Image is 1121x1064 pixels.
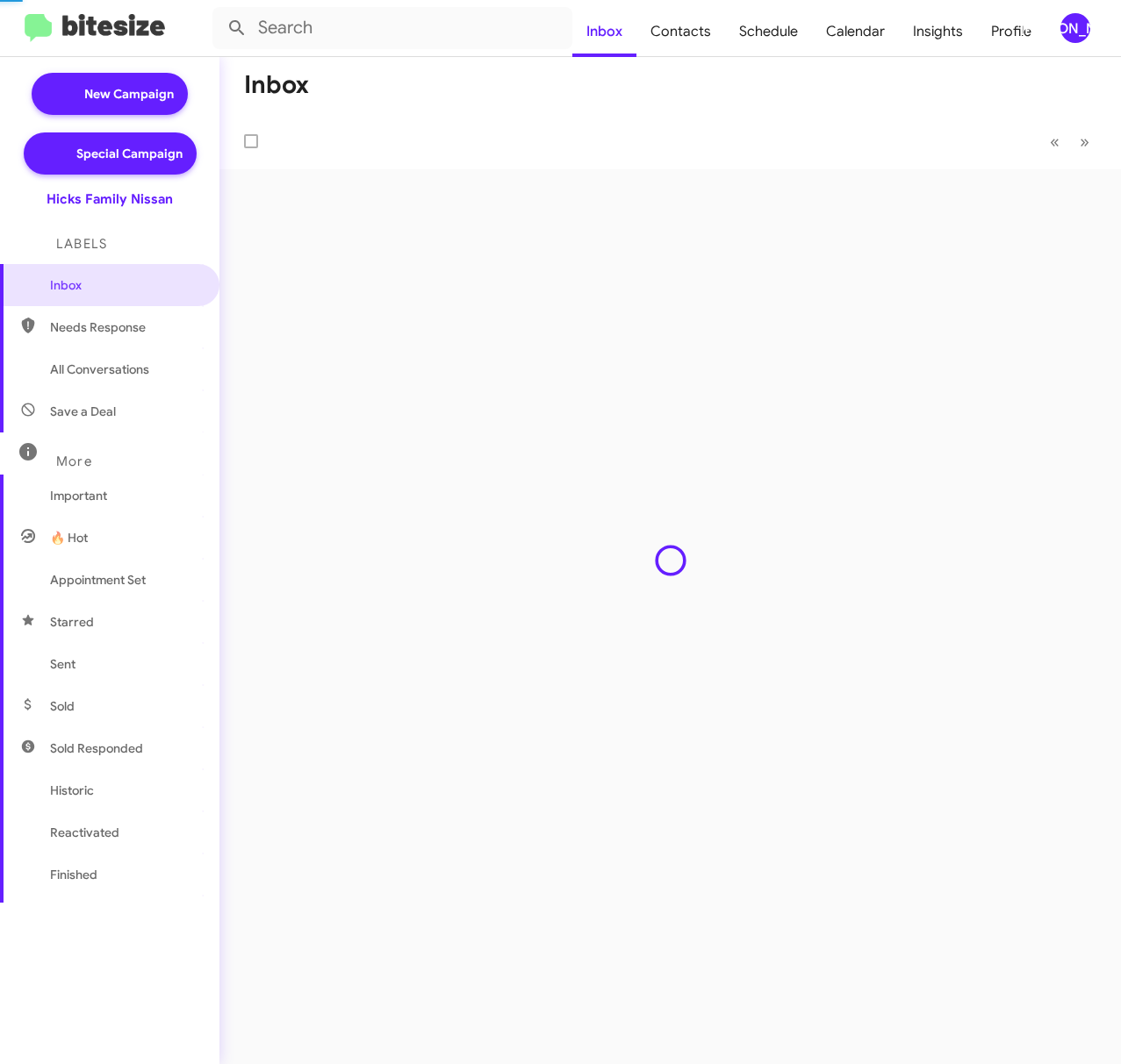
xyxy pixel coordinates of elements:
span: » [1080,131,1089,153]
span: 🔥 Hot [50,529,88,546]
span: Finished [50,866,97,883]
span: « [1050,131,1060,153]
span: Inbox [50,276,199,294]
span: Sold Responded [50,739,143,757]
span: Labels [56,236,107,252]
button: [PERSON_NAME] [1046,13,1102,43]
span: Save a Deal [50,403,116,420]
span: Sent [50,655,75,673]
span: Sold [50,697,75,715]
span: All Conversations [50,361,149,378]
span: Reactivated [50,824,119,841]
h1: Inbox [244,71,309,99]
a: New Campaign [32,73,188,115]
div: Hicks Family Nissan [47,190,173,208]
nav: Page navigation example [1040,124,1100,160]
span: Needs Response [50,318,199,336]
a: Calendar [812,6,899,57]
button: Previous [1039,124,1070,160]
a: Contacts [636,6,725,57]
input: Search [212,7,572,49]
span: Special Campaign [76,145,183,162]
a: Schedule [725,6,812,57]
a: Profile [977,6,1046,57]
span: Appointment Set [50,571,146,589]
span: New Campaign [84,85,174,103]
span: Starred [50,613,94,631]
span: Important [50,487,199,504]
a: Inbox [572,6,636,57]
a: Special Campaign [24,132,197,175]
a: Insights [899,6,977,57]
button: Next [1069,124,1100,160]
span: More [56,453,92,469]
div: [PERSON_NAME] [1060,13,1090,43]
span: Historic [50,782,94,799]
